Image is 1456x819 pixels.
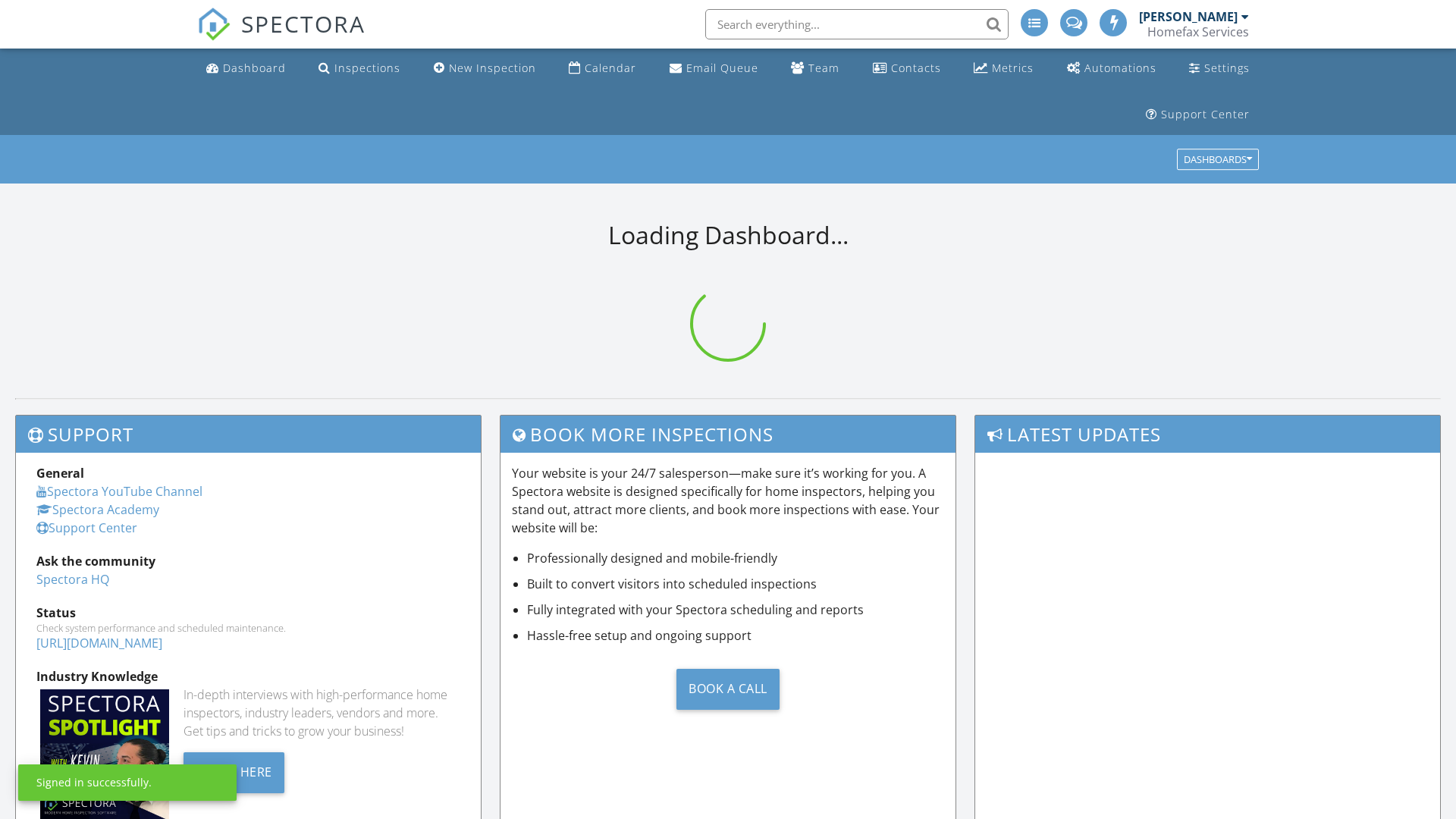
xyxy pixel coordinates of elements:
[36,483,202,500] a: Spectora YouTube Channel
[1084,61,1156,75] div: Automations
[563,55,642,83] a: Calendar
[1140,101,1256,129] a: Support Center
[785,55,846,83] a: Team
[1061,55,1163,83] a: Automations (Advanced)
[36,622,460,634] div: Check system performance and scheduled maintenance.
[184,686,460,740] div: In-depth interviews with high-performance home inspectors, industry leaders, vendors and more. Ge...
[676,669,780,710] div: Book a Call
[512,464,945,537] p: Your website is your 24/7 salesperson—make sure it’s working for you. A Spectora website is desig...
[1184,155,1252,165] div: Dashboards
[16,416,481,453] h3: Support
[200,55,292,83] a: Dashboard
[1183,55,1256,83] a: Settings
[512,657,945,721] a: Book a Call
[1139,9,1238,24] div: [PERSON_NAME]
[312,55,406,83] a: Inspections
[223,61,286,75] div: Dashboard
[36,571,109,588] a: Spectora HQ
[449,61,536,75] div: New Inspection
[705,9,1009,39] input: Search everything...
[992,61,1034,75] div: Metrics
[664,55,764,83] a: Email Queue
[1147,24,1249,39] div: Homefax Services
[527,549,945,567] li: Professionally designed and mobile-friendly
[36,775,152,790] div: Signed in successfully.
[891,61,941,75] div: Contacts
[867,55,947,83] a: Contacts
[36,501,159,518] a: Spectora Academy
[968,55,1040,83] a: Metrics
[36,519,137,536] a: Support Center
[197,20,366,52] a: SPECTORA
[197,8,231,41] img: The Best Home Inspection Software - Spectora
[241,8,366,39] span: SPECTORA
[686,61,758,75] div: Email Queue
[1204,61,1250,75] div: Settings
[40,689,169,818] img: Spectoraspolightmain
[36,635,162,651] a: [URL][DOMAIN_NAME]
[1161,107,1250,121] div: Support Center
[184,763,284,780] a: Listen Here
[585,61,636,75] div: Calendar
[500,416,956,453] h3: Book More Inspections
[36,465,84,482] strong: General
[527,601,945,619] li: Fully integrated with your Spectora scheduling and reports
[334,61,400,75] div: Inspections
[36,667,460,686] div: Industry Knowledge
[184,752,284,793] div: Listen Here
[808,61,839,75] div: Team
[527,575,945,593] li: Built to convert visitors into scheduled inspections
[527,626,945,645] li: Hassle-free setup and ongoing support
[975,416,1440,453] h3: Latest Updates
[36,552,460,570] div: Ask the community
[428,55,542,83] a: New Inspection
[1177,149,1259,171] button: Dashboards
[36,604,460,622] div: Status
